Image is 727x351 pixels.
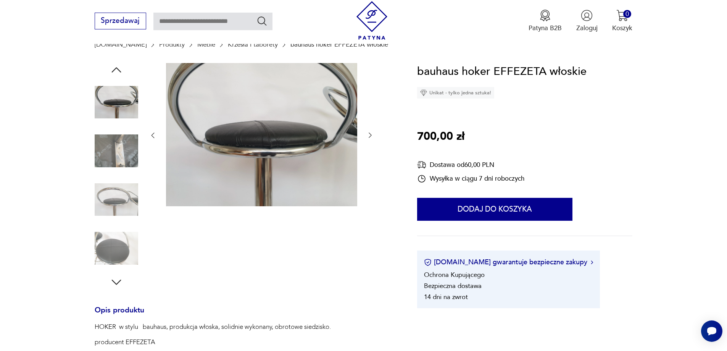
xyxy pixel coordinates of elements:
button: Dodaj do koszyka [417,198,572,221]
button: Zaloguj [576,10,598,32]
li: Bezpieczna dostawa [424,281,482,290]
a: Krzesła i taborety [228,41,278,48]
img: Ikona koszyka [616,10,628,21]
img: Ikona dostawy [417,160,426,170]
div: 0 [623,10,631,18]
img: Ikona medalu [539,10,551,21]
img: Zdjęcie produktu bauhaus hoker EFFEZETA włoskie [95,129,138,173]
h1: bauhaus hoker EFFEZETA włoskie [417,63,587,81]
img: Zdjęcie produktu bauhaus hoker EFFEZETA włoskie [95,226,138,270]
h3: Opis produktu [95,307,395,323]
li: 14 dni na zwrot [424,293,468,301]
a: Ikona medaluPatyna B2B [529,10,562,32]
a: Produkty [159,41,185,48]
img: Ikona certyfikatu [424,259,432,266]
a: Sprzedawaj [95,18,146,24]
img: Ikona strzałki w prawo [591,260,593,264]
li: Ochrona Kupującego [424,270,485,279]
p: HOKER w stylu bauhaus, produkcja włoska, solidnie wykonany, obrotowe siedzisko. [95,322,389,332]
button: Szukaj [256,15,268,26]
img: Patyna - sklep z meblami i dekoracjami vintage [353,1,391,40]
button: Patyna B2B [529,10,562,32]
a: Meble [197,41,215,48]
button: [DOMAIN_NAME] gwarantuje bezpieczne zakupy [424,257,593,267]
img: Zdjęcie produktu bauhaus hoker EFFEZETA włoskie [95,81,138,124]
p: Zaloguj [576,24,598,32]
div: Unikat - tylko jedna sztuka! [417,87,494,99]
img: Ikonka użytkownika [581,10,593,21]
a: [DOMAIN_NAME] [95,41,147,48]
p: Koszyk [612,24,632,32]
iframe: Smartsupp widget button [701,320,722,342]
div: Wysyłka w ciągu 7 dni roboczych [417,174,524,183]
img: Ikona diamentu [420,89,427,96]
img: Zdjęcie produktu bauhaus hoker EFFEZETA włoskie [95,178,138,222]
p: bauhaus hoker EFFEZETA włoskie [290,41,388,48]
button: Sprzedawaj [95,13,146,29]
p: Patyna B2B [529,24,562,32]
img: Zdjęcie produktu bauhaus hoker EFFEZETA włoskie [166,63,357,207]
p: 700,00 zł [417,128,464,146]
p: producent EFFEZETA [95,338,389,347]
div: Dostawa od 60,00 PLN [417,160,524,170]
button: 0Koszyk [612,10,632,32]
